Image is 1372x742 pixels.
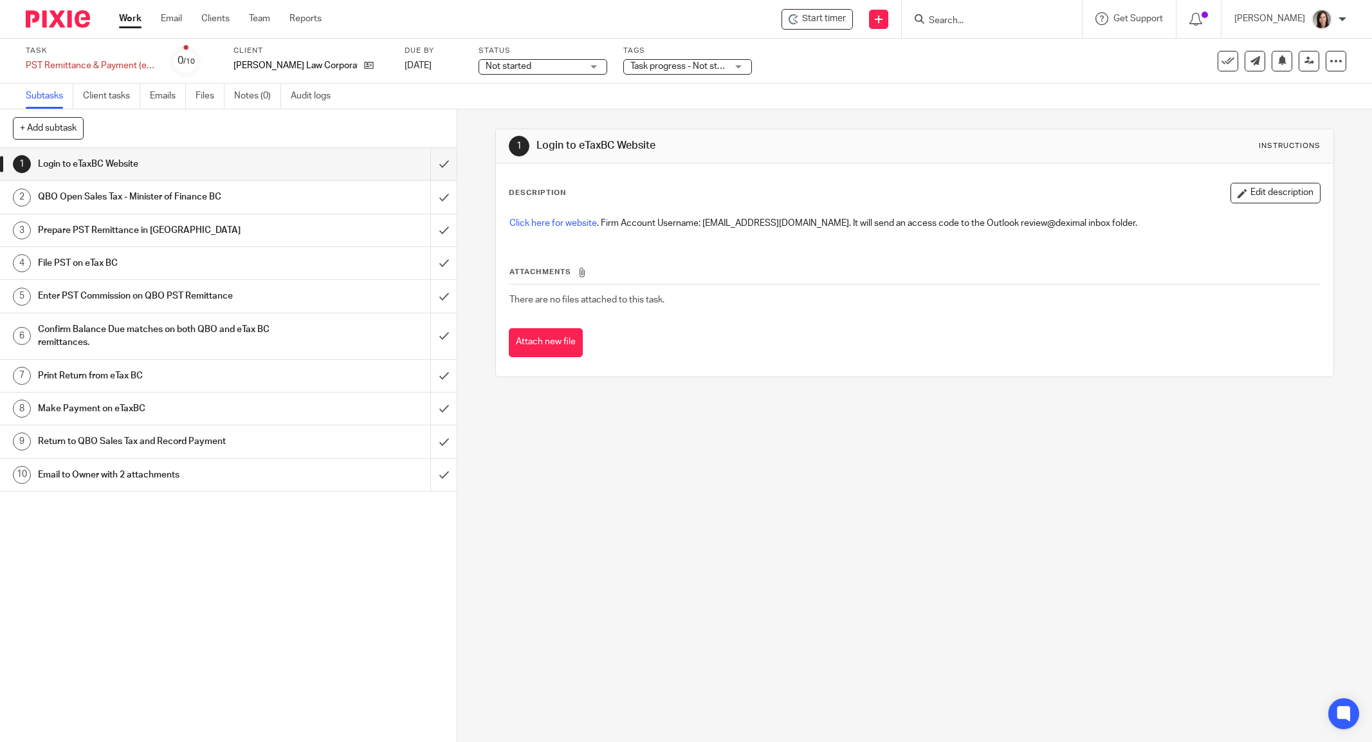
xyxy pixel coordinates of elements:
div: 8 [13,400,31,418]
span: Attachments [509,268,571,275]
p: . Firm Account Username: [EMAIL_ADDRESS][DOMAIN_NAME]. It will send an access code to the Outlook... [509,217,1320,230]
h1: Confirm Balance Due matches on both QBO and eTax BC remittances. [38,320,291,353]
a: Team [249,12,270,25]
h1: QBO Open Sales Tax - Minister of Finance BC [38,187,291,207]
div: 6 [13,327,31,345]
label: Client [233,46,389,56]
button: + Add subtask [13,117,84,139]
input: Search [928,15,1043,27]
h1: Print Return from eTax BC [38,366,291,385]
div: 7 [13,367,31,385]
div: 5 [13,288,31,306]
label: Tags [623,46,752,56]
label: Task [26,46,154,56]
div: Aman Jaswal Law Corporation - PST Remittance & Payment (eTaxBC) - Monthly [782,9,853,30]
div: Instructions [1259,141,1321,151]
span: Get Support [1113,14,1163,23]
a: Subtasks [26,84,73,109]
a: Click here for website [509,219,597,228]
div: 2 [13,189,31,207]
div: 4 [13,254,31,272]
a: Email [161,12,182,25]
a: Clients [201,12,230,25]
a: Audit logs [291,84,340,109]
div: 0 [178,53,195,68]
button: Attach new file [509,328,583,357]
div: PST Remittance & Payment (eTaxBC) - Monthly [26,59,154,72]
span: Task progress - Not started + 2 [630,62,753,71]
p: [PERSON_NAME] Law Corporation [233,59,358,72]
a: Notes (0) [234,84,281,109]
h1: Return to QBO Sales Tax and Record Payment [38,432,291,451]
button: Edit description [1230,183,1321,203]
div: 3 [13,221,31,239]
h1: Prepare PST Remittance in [GEOGRAPHIC_DATA] [38,221,291,240]
h1: Enter PST Commission on QBO PST Remittance [38,286,291,306]
p: Description [509,188,566,198]
div: 1 [13,155,31,173]
div: PST Remittance &amp; Payment (eTaxBC) - Monthly [26,59,154,72]
h1: Login to eTaxBC Website [38,154,291,174]
h1: Login to eTaxBC Website [536,139,942,153]
label: Status [479,46,607,56]
img: Pixie [26,10,90,28]
span: [DATE] [405,61,432,70]
div: 10 [13,466,31,484]
h1: Make Payment on eTaxBC [38,399,291,418]
a: Work [119,12,142,25]
small: /10 [183,58,195,65]
span: There are no files attached to this task. [509,295,664,304]
div: 1 [509,136,529,156]
p: [PERSON_NAME] [1234,12,1305,25]
span: Start timer [802,12,846,26]
h1: Email to Owner with 2 attachments [38,465,291,485]
a: Emails [150,84,186,109]
a: Client tasks [83,84,140,109]
h1: File PST on eTax BC [38,254,291,273]
a: Reports [289,12,322,25]
a: Files [196,84,224,109]
img: Danielle%20photo.jpg [1312,9,1332,30]
label: Due by [405,46,462,56]
span: Not started [486,62,531,71]
div: 9 [13,432,31,450]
